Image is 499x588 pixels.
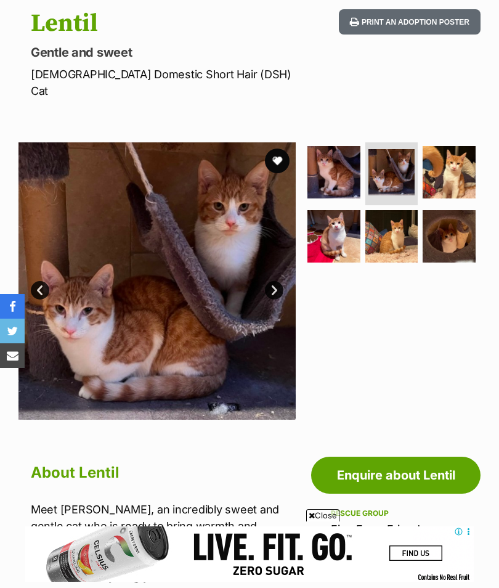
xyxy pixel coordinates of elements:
p: [DEMOGRAPHIC_DATA] Domestic Short Hair (DSH) Cat [31,66,308,99]
button: favourite [265,149,290,173]
a: Next [265,281,283,300]
div: Rescue group [331,508,461,518]
img: Photo of Lentil [365,210,418,263]
span: Close [306,509,339,521]
p: Gentle and sweet [31,44,308,61]
a: Prev [31,281,49,300]
img: Photo of Lentil [423,210,476,263]
iframe: Advertisement [25,526,474,582]
img: Photo of Lentil [423,146,476,199]
img: Photo of Lentil [307,146,360,199]
img: Photo of Lentil [18,142,296,420]
h2: About Lentil [31,459,296,486]
img: Photo of Lentil [368,149,415,196]
button: Print an adoption poster [339,9,481,35]
img: Photo of Lentil [307,210,360,263]
a: Enquire about Lentil [311,457,481,494]
h1: Lentil [31,9,308,38]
